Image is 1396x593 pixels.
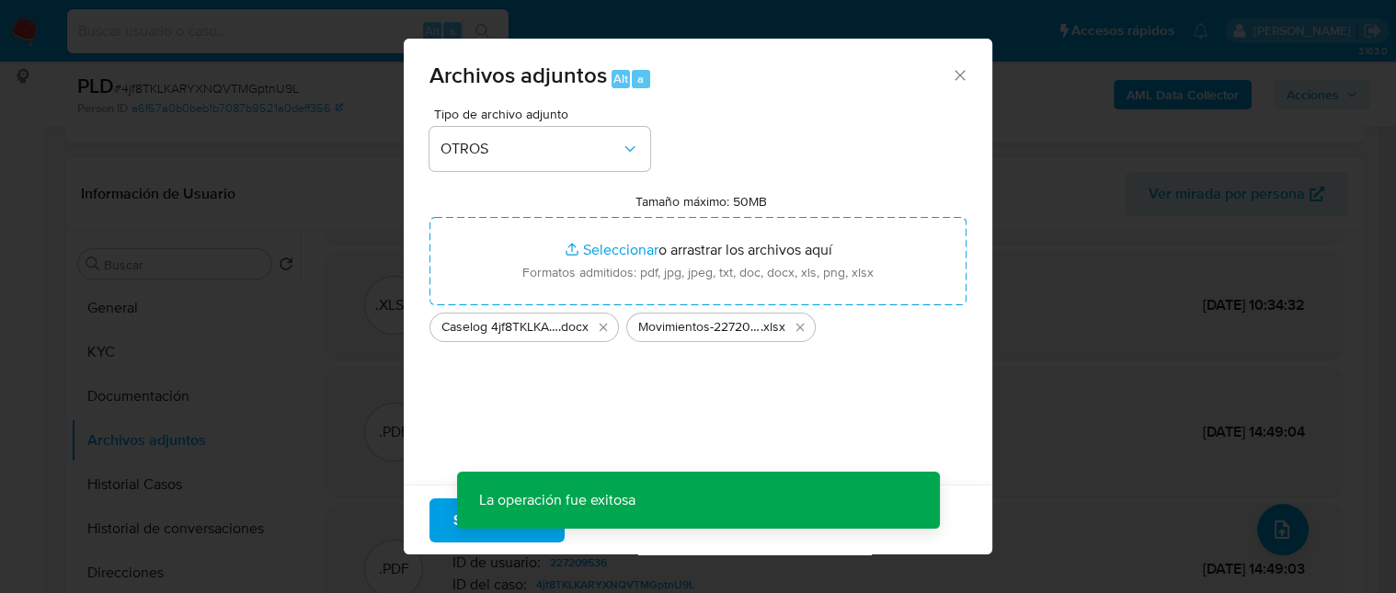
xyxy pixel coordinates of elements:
button: Eliminar Caselog 4jf8TKLKARYXNQVTMGptnU9L_2025_08_18_17_57_28.docx [592,316,614,338]
span: OTROS [441,140,621,158]
button: Cerrar [951,66,967,83]
span: Cancelar [596,499,656,540]
span: Subir archivo [453,499,541,540]
button: OTROS [429,127,650,171]
span: .xlsx [761,318,785,336]
button: Eliminar Movimientos-227209536.xlsx [789,316,811,338]
span: Tipo de archivo adjunto [434,108,655,120]
span: Caselog 4jf8TKLKARYXNQVTMGptnU9L_2025_08_18_17_57_28 [441,318,558,336]
span: a [637,70,644,87]
button: Subir archivo [429,497,565,542]
span: Movimientos-227209536 [638,318,761,336]
span: .docx [558,318,589,336]
span: Alt [613,70,628,87]
ul: Archivos seleccionados [429,305,967,342]
label: Tamaño máximo: 50MB [635,193,767,210]
p: La operación fue exitosa [457,472,658,529]
span: Archivos adjuntos [429,59,607,91]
